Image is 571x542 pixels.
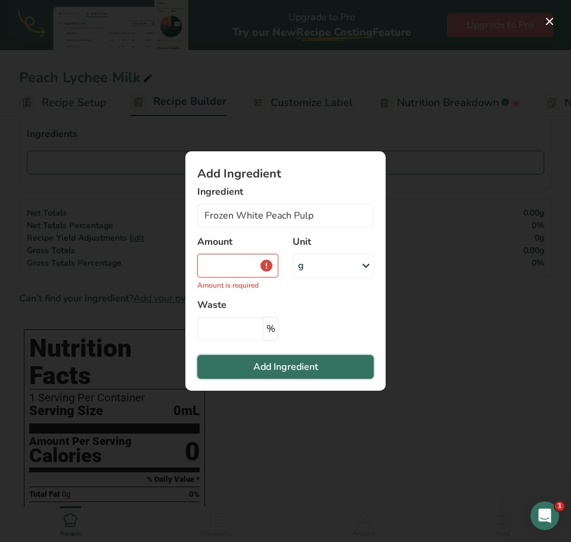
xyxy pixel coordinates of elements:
label: Unit [293,235,374,249]
h1: Add Ingredient [197,168,374,180]
span: Add Ingredient [253,360,318,374]
span: 1 [555,501,564,511]
label: Ingredient [197,185,374,199]
input: Add Ingredient [197,204,374,228]
button: Add Ingredient [197,355,374,379]
iframe: Intercom live chat [530,501,559,530]
label: Amount [197,235,278,249]
div: g [298,258,304,273]
label: Waste [197,298,278,312]
p: Amount is required [197,280,278,291]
